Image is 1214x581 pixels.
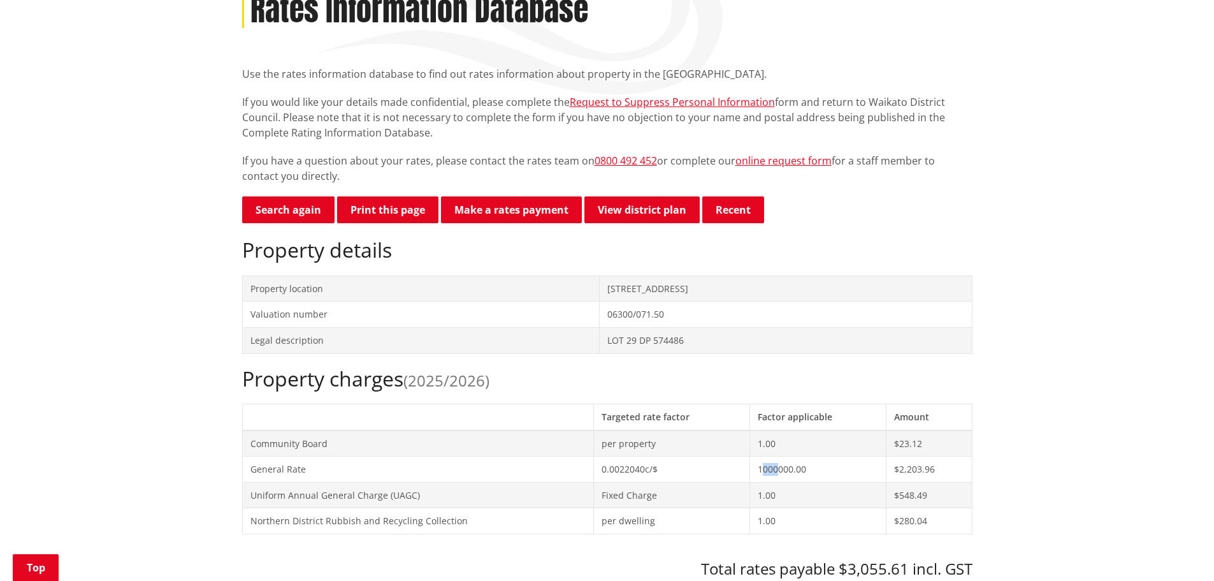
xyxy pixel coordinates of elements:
[242,276,600,302] td: Property location
[441,196,582,223] a: Make a rates payment
[886,404,972,430] th: Amount
[242,508,593,534] td: Northern District Rubbish and Recycling Collection
[570,95,775,109] a: Request to Suppress Personal Information
[702,196,764,223] button: Recent
[735,154,832,168] a: online request form
[600,302,972,328] td: 06300/071.50
[593,457,750,483] td: 0.0022040c/$
[242,367,972,391] h2: Property charges
[593,482,750,508] td: Fixed Charge
[242,66,972,82] p: Use the rates information database to find out rates information about property in the [GEOGRAPHI...
[1155,527,1201,573] iframe: Messenger Launcher
[593,508,750,534] td: per dwelling
[750,457,886,483] td: 1000000.00
[886,430,972,457] td: $23.12
[600,327,972,353] td: LOT 29 DP 574486
[584,196,700,223] a: View district plan
[403,370,489,391] span: (2025/2026)
[242,560,972,578] h3: Total rates payable $3,055.61 incl. GST
[242,482,593,508] td: Uniform Annual General Charge (UAGC)
[242,430,593,457] td: Community Board
[593,430,750,457] td: per property
[13,554,59,581] a: Top
[242,302,600,328] td: Valuation number
[242,153,972,184] p: If you have a question about your rates, please contact the rates team on or complete our for a s...
[593,404,750,430] th: Targeted rate factor
[750,508,886,534] td: 1.00
[242,238,972,262] h2: Property details
[886,482,972,508] td: $548.49
[886,457,972,483] td: $2,203.96
[886,508,972,534] td: $280.04
[242,196,335,223] a: Search again
[337,196,438,223] button: Print this page
[242,327,600,353] td: Legal description
[750,430,886,457] td: 1.00
[750,404,886,430] th: Factor applicable
[750,482,886,508] td: 1.00
[600,276,972,302] td: [STREET_ADDRESS]
[595,154,657,168] a: 0800 492 452
[242,457,593,483] td: General Rate
[242,94,972,140] p: If you would like your details made confidential, please complete the form and return to Waikato ...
